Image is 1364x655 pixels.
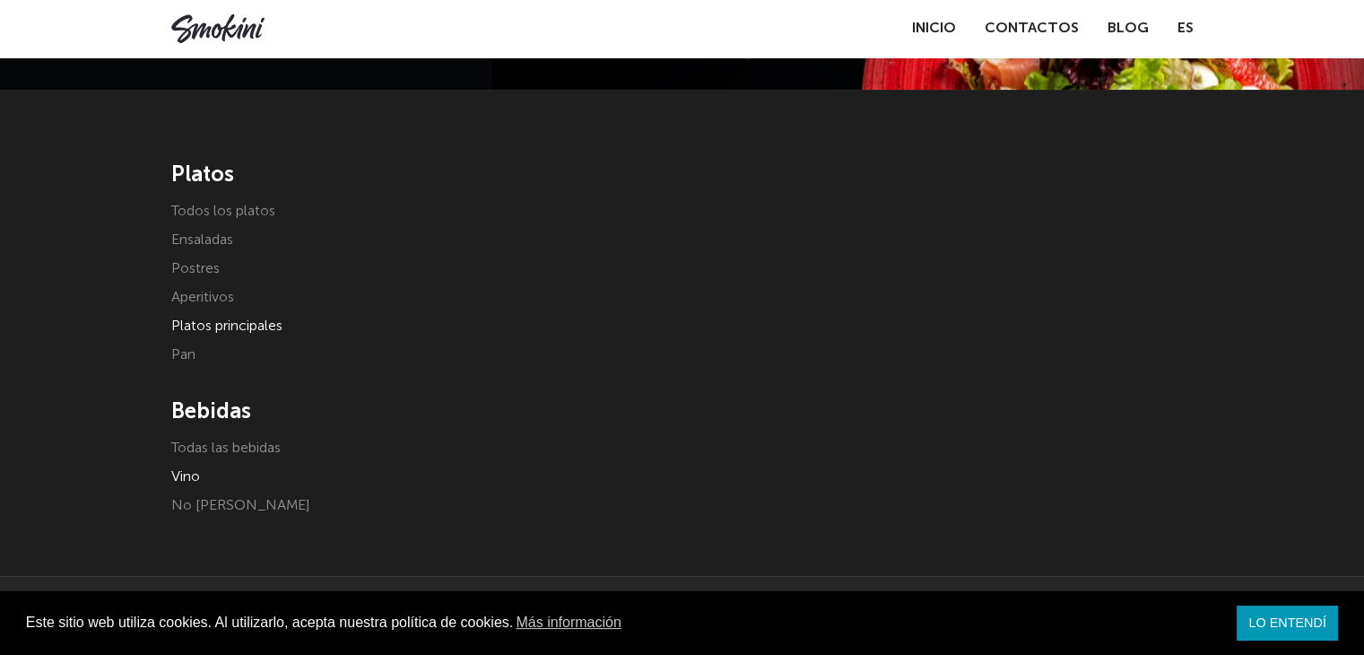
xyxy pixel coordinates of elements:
a: Platos principales [171,319,282,334]
a: Postres [171,262,220,276]
font: LO ENTENDÍ [1248,616,1325,630]
font: Platos [171,164,234,186]
font: ES [1177,22,1194,36]
a: Ensaladas [171,233,233,248]
a: Descartar el mensaje de cookies [1237,606,1338,642]
a: ES [1177,16,1194,41]
a: Contactos [985,22,1079,36]
a: Obtenga más información sobre las cookies [513,609,624,636]
a: Blog [1108,22,1149,36]
font: Más información [516,615,621,630]
a: Todas las bebidas [171,441,281,456]
font: Bebidas [171,401,251,423]
font: Este sitio web utiliza cookies. Al utilizarlo, acepta nuestra política de cookies. [26,615,513,630]
a: Pan [171,348,195,362]
a: Vino [171,470,200,485]
a: Todos los platos [171,205,275,219]
a: Inicio [912,22,956,36]
a: Aperitivos [171,291,234,305]
a: No [PERSON_NAME] [171,499,309,513]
